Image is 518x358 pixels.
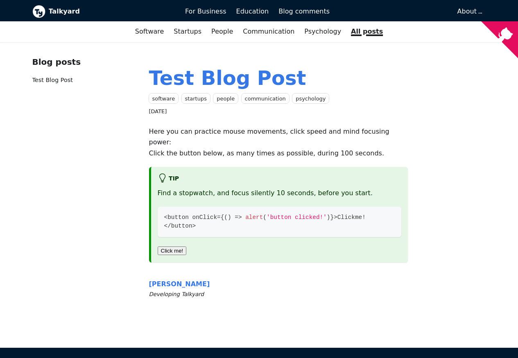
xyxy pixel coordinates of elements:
span: Education [236,7,269,15]
a: startups [181,93,210,104]
div: Blog posts [32,55,136,69]
button: Click me! [158,246,187,255]
a: Communication [238,25,299,39]
a: psychology [292,93,329,104]
span: ) [228,214,231,221]
span: = [217,214,221,221]
p: Find a stopwatch, and focus silently 10 seconds, before you start. [158,188,402,198]
span: [PERSON_NAME] [149,280,210,288]
a: Test Blog Post [32,77,73,83]
a: software [149,93,179,104]
b: Talkyard [49,6,174,17]
img: Talkyard logo [32,5,45,18]
span: 'button clicked!' [267,214,327,221]
a: Test Blog Post [149,66,306,89]
p: Here you can practice mouse movements, click speed and mind focusing power: Click the button belo... [149,126,408,159]
a: Education [231,5,274,18]
span: < [164,214,168,221]
span: } [330,214,334,221]
time: [DATE] [149,108,167,114]
h5: tip [158,173,402,185]
span: < [164,223,168,229]
span: button onClick [167,214,217,221]
span: ( [224,214,228,221]
span: > [334,214,337,221]
nav: Blog recent posts navigation [32,55,136,92]
a: Talkyard logoTalkyard [32,5,174,18]
span: ! [362,214,366,221]
span: > [192,223,196,229]
span: button [171,223,192,229]
a: Psychology [299,25,346,39]
a: Software [130,25,169,39]
span: Click [337,214,355,221]
a: Blog comments [274,5,335,18]
span: me [355,214,362,221]
span: { [221,214,224,221]
span: ) [327,214,330,221]
span: ( [263,214,267,221]
span: For Business [185,7,226,15]
small: Developing Talkyard [149,290,408,299]
span: / [167,223,171,229]
span: alert [245,214,263,221]
a: communication [241,93,290,104]
a: All posts [346,25,388,39]
a: People [206,25,238,39]
a: people [213,93,238,104]
span: Blog comments [278,7,330,15]
a: About [457,7,481,15]
span: => [235,214,242,221]
a: Startups [169,25,206,39]
a: For Business [180,5,231,18]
